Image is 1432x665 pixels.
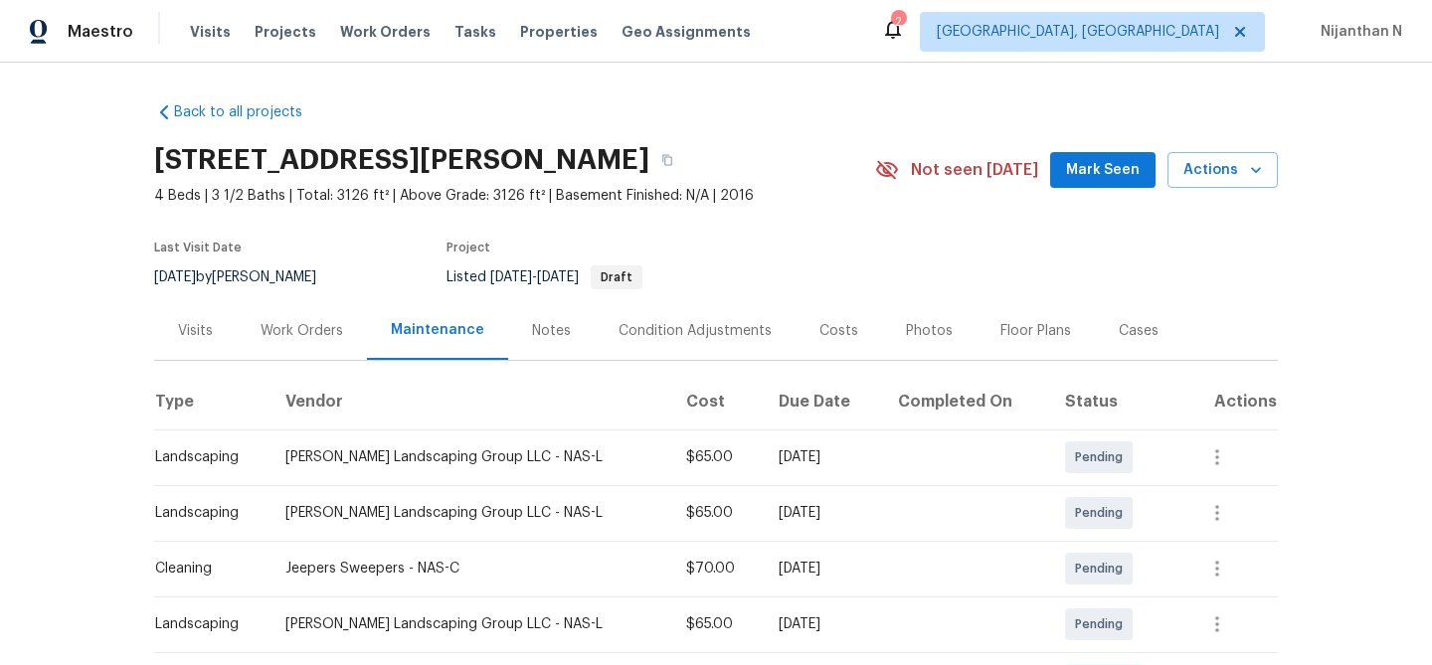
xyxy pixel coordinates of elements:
[779,503,865,523] div: [DATE]
[154,374,269,429] th: Type
[454,25,496,39] span: Tasks
[819,321,858,341] div: Costs
[154,102,345,122] a: Back to all projects
[154,265,340,289] div: by [PERSON_NAME]
[686,503,747,523] div: $65.00
[285,503,654,523] div: [PERSON_NAME] Landscaping Group LLC - NAS-L
[1119,321,1159,341] div: Cases
[1075,447,1131,467] span: Pending
[520,22,598,42] span: Properties
[779,447,865,467] div: [DATE]
[154,186,875,206] span: 4 Beds | 3 1/2 Baths | Total: 3126 ft² | Above Grade: 3126 ft² | Basement Finished: N/A | 2016
[285,559,654,579] div: Jeepers Sweepers - NAS-C
[1050,152,1156,189] button: Mark Seen
[261,321,343,341] div: Work Orders
[593,271,640,283] span: Draft
[255,22,316,42] span: Projects
[622,22,751,42] span: Geo Assignments
[532,321,571,341] div: Notes
[1066,158,1140,183] span: Mark Seen
[154,150,649,170] h2: [STREET_ADDRESS][PERSON_NAME]
[686,614,747,634] div: $65.00
[285,614,654,634] div: [PERSON_NAME] Landscaping Group LLC - NAS-L
[763,374,881,429] th: Due Date
[340,22,431,42] span: Work Orders
[1313,22,1402,42] span: Nijanthan N
[911,160,1038,180] span: Not seen [DATE]
[447,242,490,253] span: Project
[178,321,213,341] div: Visits
[1000,321,1071,341] div: Floor Plans
[447,270,642,284] span: Listed
[670,374,763,429] th: Cost
[1177,374,1278,429] th: Actions
[190,22,231,42] span: Visits
[155,447,254,467] div: Landscaping
[155,559,254,579] div: Cleaning
[68,22,133,42] span: Maestro
[391,320,484,340] div: Maintenance
[1075,503,1131,523] span: Pending
[154,242,242,253] span: Last Visit Date
[779,559,865,579] div: [DATE]
[1075,614,1131,634] span: Pending
[537,270,579,284] span: [DATE]
[1075,559,1131,579] span: Pending
[1049,374,1177,429] th: Status
[285,447,654,467] div: [PERSON_NAME] Landscaping Group LLC - NAS-L
[686,559,747,579] div: $70.00
[686,447,747,467] div: $65.00
[490,270,532,284] span: [DATE]
[937,22,1219,42] span: [GEOGRAPHIC_DATA], [GEOGRAPHIC_DATA]
[779,614,865,634] div: [DATE]
[891,12,905,32] div: 2
[155,503,254,523] div: Landscaping
[906,321,953,341] div: Photos
[882,374,1050,429] th: Completed On
[1167,152,1278,189] button: Actions
[1183,158,1262,183] span: Actions
[269,374,670,429] th: Vendor
[490,270,579,284] span: -
[619,321,772,341] div: Condition Adjustments
[649,142,685,178] button: Copy Address
[155,614,254,634] div: Landscaping
[154,270,196,284] span: [DATE]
